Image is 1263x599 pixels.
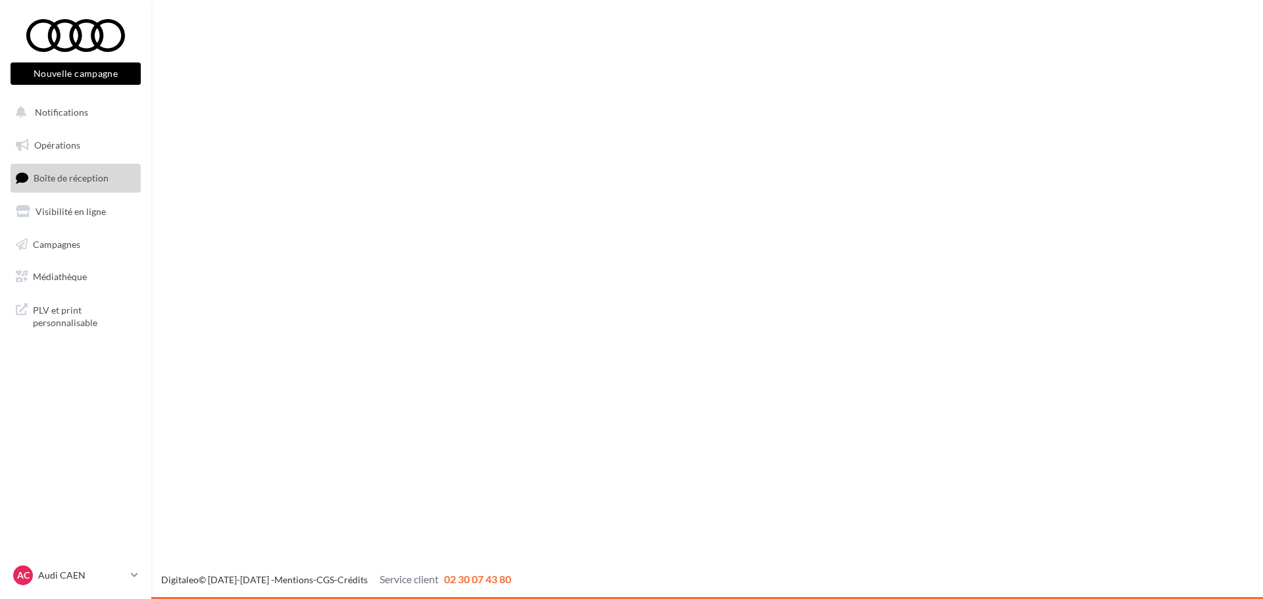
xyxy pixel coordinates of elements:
a: Campagnes [8,231,143,258]
span: Opérations [34,139,80,151]
p: Audi CAEN [38,569,126,582]
a: Visibilité en ligne [8,198,143,226]
span: © [DATE]-[DATE] - - - [161,574,511,585]
a: CGS [316,574,334,585]
button: Notifications [8,99,138,126]
span: Boîte de réception [34,172,109,183]
span: AC [17,569,30,582]
span: Campagnes [33,238,80,249]
button: Nouvelle campagne [11,62,141,85]
span: Notifications [35,107,88,118]
a: Crédits [337,574,368,585]
span: Médiathèque [33,271,87,282]
a: Médiathèque [8,263,143,291]
a: PLV et print personnalisable [8,296,143,335]
a: AC Audi CAEN [11,563,141,588]
a: Digitaleo [161,574,199,585]
a: Boîte de réception [8,164,143,192]
span: Service client [380,573,439,585]
a: Opérations [8,132,143,159]
span: PLV et print personnalisable [33,301,136,329]
a: Mentions [274,574,313,585]
span: 02 30 07 43 80 [444,573,511,585]
span: Visibilité en ligne [36,206,106,217]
